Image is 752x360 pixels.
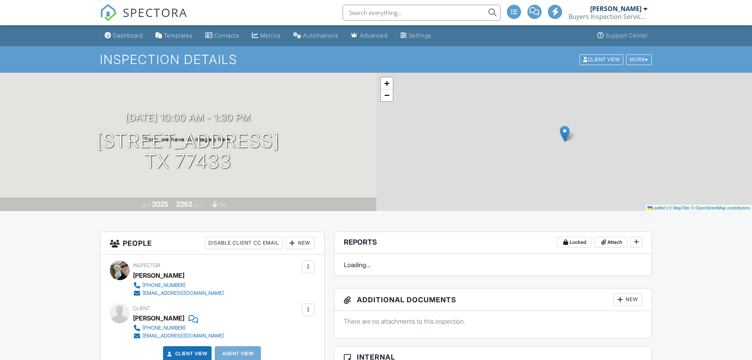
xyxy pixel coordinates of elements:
input: Search everything... [343,5,501,21]
a: [EMAIL_ADDRESS][DOMAIN_NAME] [133,289,224,297]
a: © OpenStreetMap contributors [691,205,750,210]
div: Buyers Inspection Services [568,13,647,21]
div: Templates [164,32,193,39]
div: Contacts [214,32,239,39]
div: [PERSON_NAME] [133,312,184,324]
p: There are no attachments to this inspection. [344,317,643,326]
span: + [384,78,389,88]
div: Disable Client CC Email [205,237,283,249]
h3: [DATE] 10:00 am - 1:30 pm [126,112,251,123]
a: Metrics [249,28,284,43]
a: [PHONE_NUMBER] [133,324,224,332]
a: Settings [397,28,435,43]
a: Client View [166,350,208,358]
h3: People [100,232,324,254]
a: SPECTORA [100,11,188,27]
a: [EMAIL_ADDRESS][DOMAIN_NAME] [133,332,224,340]
div: Dashboard [113,32,143,39]
a: [PHONE_NUMBER] [133,281,224,289]
div: [EMAIL_ADDRESS][DOMAIN_NAME] [143,290,224,296]
a: Advanced [348,28,391,43]
a: Zoom out [381,89,393,101]
div: [PHONE_NUMBER] [143,282,186,288]
div: 2262 [176,200,192,208]
span: − [384,90,389,100]
a: Client View [579,56,625,62]
div: Client View [579,54,623,65]
div: Settings [409,32,431,39]
span: Inspector [133,262,160,268]
h1: [STREET_ADDRESS] TX 77433 [97,130,279,172]
div: [PERSON_NAME] [133,270,184,281]
div: New [286,237,315,249]
a: Templates [152,28,196,43]
div: [EMAIL_ADDRESS][DOMAIN_NAME] [143,333,224,339]
div: Metrics [260,32,281,39]
div: [PERSON_NAME] [590,5,641,13]
div: 2025 [152,200,169,208]
a: © MapTiler [669,205,690,210]
div: Automations [303,32,338,39]
div: Advanced [360,32,388,39]
span: Client [133,305,150,311]
a: Leaflet [647,205,665,210]
img: Marker [560,126,570,142]
a: Support Center [594,28,651,43]
h1: Inspection Details [100,53,653,66]
a: Zoom in [381,77,393,89]
span: sq. ft. [193,202,204,208]
div: New [613,293,642,306]
a: Automations (Advanced) [290,28,341,43]
a: Dashboard [101,28,146,43]
div: More [626,54,652,65]
span: Built [142,202,151,208]
span: slab [219,202,227,208]
img: The Best Home Inspection Software - Spectora [100,4,117,21]
div: [PHONE_NUMBER] [143,325,186,331]
span: SPECTORA [123,4,188,21]
div: Support Center [606,32,648,39]
h3: Additional Documents [334,288,652,311]
a: Contacts [202,28,242,43]
span: | [666,205,668,210]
